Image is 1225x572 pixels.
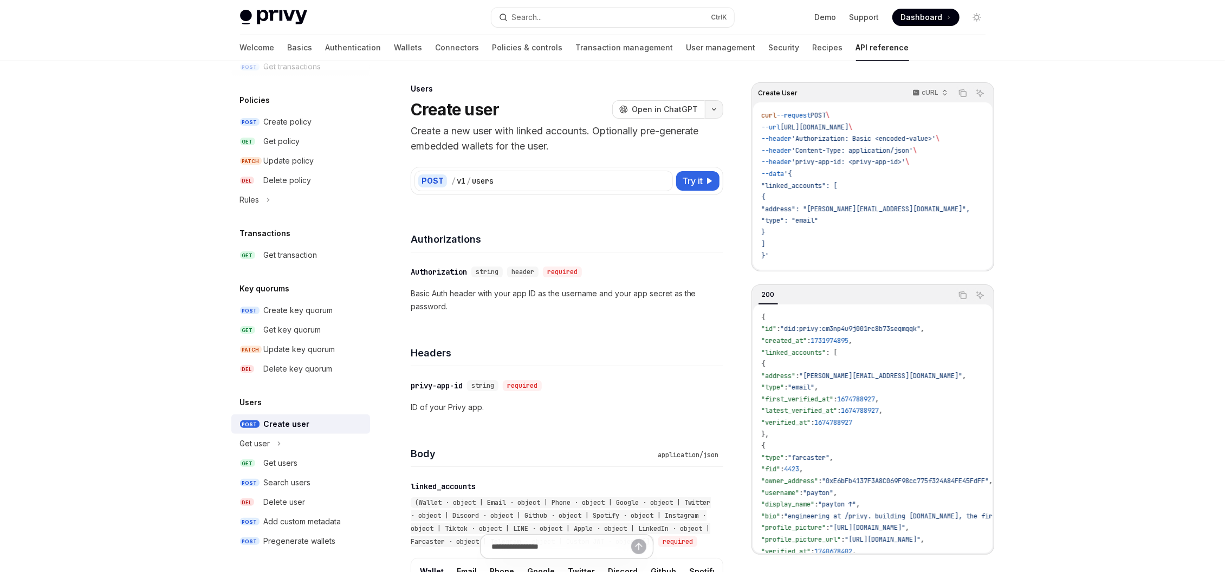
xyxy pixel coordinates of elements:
[815,12,837,23] a: Demo
[240,177,254,185] span: DEL
[240,282,290,295] h5: Key quorums
[436,35,479,61] a: Connectors
[264,535,336,548] div: Pregenerate wallets
[411,123,723,154] p: Create a new user with linked accounts. Optionally pre-generate embedded wallets for the user.
[762,205,970,213] span: "address": "[PERSON_NAME][EMAIL_ADDRESS][DOMAIN_NAME]",
[476,268,498,276] span: string
[686,35,756,61] a: User management
[762,406,838,415] span: "latest_verified_at"
[683,174,703,187] span: Try it
[901,12,943,23] span: Dashboard
[511,268,534,276] span: header
[856,35,909,61] a: API reference
[973,288,987,302] button: Ask AI
[762,134,792,143] span: --header
[411,446,654,461] h4: Body
[936,134,940,143] span: \
[849,123,853,132] span: \
[785,383,788,392] span: :
[264,323,321,336] div: Get key quorum
[411,401,723,414] p: ID of your Privy app.
[240,498,254,506] span: DEL
[472,175,494,186] div: users
[857,500,860,509] span: ,
[830,523,906,532] span: "[URL][DOMAIN_NAME]"
[288,35,313,61] a: Basics
[963,372,967,380] span: ,
[956,86,970,100] button: Copy the contents from the code block
[240,326,255,334] span: GET
[762,395,834,404] span: "first_verified_at"
[845,535,921,544] span: "[URL][DOMAIN_NAME]"
[231,492,370,512] a: DELDelete user
[264,249,317,262] div: Get transaction
[231,340,370,359] a: PATCHUpdate key quorum
[800,465,803,473] span: ,
[762,251,769,260] span: }'
[876,395,879,404] span: ,
[826,111,830,120] span: \
[264,515,341,528] div: Add custom metadata
[762,441,766,450] span: {
[781,324,921,333] span: "did:privy:cm3np4u9j001rc8b73seqmqqk"
[240,157,262,165] span: PATCH
[762,523,826,532] span: "profile_picture"
[781,123,849,132] span: [URL][DOMAIN_NAME]
[800,489,803,497] span: :
[762,348,826,357] span: "linked_accounts"
[807,336,811,345] span: :
[240,479,260,487] span: POST
[762,512,781,521] span: "bio"
[240,420,260,428] span: POST
[879,406,883,415] span: ,
[240,138,255,146] span: GET
[491,535,631,558] input: Ask a question...
[264,418,310,431] div: Create user
[762,216,819,225] span: "type": "email"
[231,132,370,151] a: GETGet policy
[781,512,785,521] span: :
[813,35,843,61] a: Recipes
[921,535,925,544] span: ,
[781,465,785,473] span: :
[913,146,917,155] span: \
[989,477,993,485] span: ,
[800,372,963,380] span: "[PERSON_NAME][EMAIL_ADDRESS][DOMAIN_NAME]"
[785,170,792,178] span: '{
[762,535,841,544] span: "profile_picture_url"
[841,535,845,544] span: :
[838,395,876,404] span: 1674788927
[815,500,819,509] span: :
[762,336,807,345] span: "created_at"
[956,288,970,302] button: Copy the contents from the code block
[240,35,275,61] a: Welcome
[264,476,311,489] div: Search users
[411,100,500,119] h1: Create user
[906,84,952,102] button: cURL
[492,35,563,61] a: Policies & controls
[826,523,830,532] span: :
[612,100,705,119] button: Open in ChatGPT
[892,9,960,26] a: Dashboard
[762,547,811,556] span: "verified_at"
[231,112,370,132] a: POSTCreate policy
[411,481,476,492] div: linked_accounts
[411,83,723,94] div: Users
[326,35,381,61] a: Authentication
[769,35,800,61] a: Security
[762,465,781,473] span: "fid"
[411,232,723,246] h4: Authorizations
[815,547,853,556] span: 1740678402
[240,396,262,409] h5: Users
[968,9,986,26] button: Toggle dark mode
[973,86,987,100] button: Ask AI
[411,266,467,277] div: Authorization
[906,158,910,166] span: \
[654,450,723,460] div: application/json
[777,324,781,333] span: :
[264,135,300,148] div: Get policy
[632,104,698,115] span: Open in ChatGPT
[231,171,370,190] a: DELDelete policy
[231,512,370,531] a: POSTAdd custom metadata
[411,498,711,546] span: (Wallet · object | Email · object | Phone · object | Google · object | Twitter · object | Discord...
